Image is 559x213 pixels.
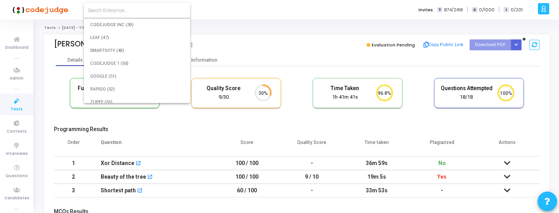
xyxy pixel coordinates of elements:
[90,18,184,31] span: CODEJUDGE INC (39)
[90,31,184,44] span: LEAF (47)
[88,7,186,14] input: Search Enterprise...
[90,70,184,83] span: GOOGLE (51)
[90,83,184,96] span: RAPIDO (52)
[90,44,184,57] span: SMARTIVITY (48)
[90,96,184,108] span: ZUPEE (55)
[90,57,184,70] span: CODEJUDGE 1 (50)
